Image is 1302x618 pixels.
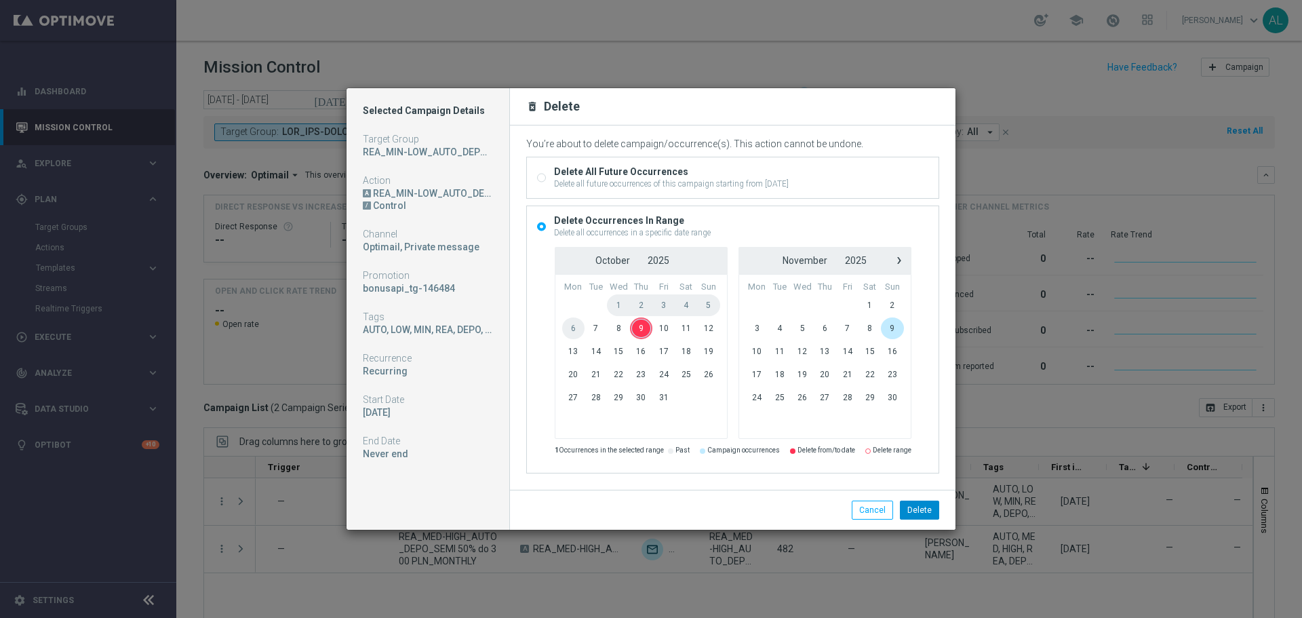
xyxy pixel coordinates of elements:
div: Control [373,199,493,212]
span: 26 [791,387,814,408]
span: October [595,255,630,266]
button: › [890,252,908,269]
div: You’re about to delete campaign/occurrence(s). This action cannot be undone. [526,138,939,150]
span: 10 [746,341,769,362]
div: Delete All Future Occurrences [554,166,789,178]
span: 9 [630,317,652,339]
span: 13 [814,341,836,362]
span: 7 [836,317,859,339]
div: Delete all occurrences in a specific date range [554,227,711,239]
span: 30 [881,387,903,408]
span: 3 [652,294,675,316]
span: 20 [562,364,585,385]
div: Recurring [363,365,493,377]
th: weekday [814,282,836,293]
div: Delete all future occurrences of this campaign starting from [DATE] [554,178,789,190]
div: Tags [363,311,493,323]
h2: Delete [544,98,580,115]
span: 7 [585,317,607,339]
bs-datepicker-navigation-view: ​ ​ ​ [742,252,908,269]
span: 22 [607,364,630,385]
span: 31 [652,387,675,408]
span: 2 [630,294,652,316]
span: 16 [630,341,652,362]
div: DN [363,199,493,212]
span: 30 [630,387,652,408]
span: 3 [746,317,769,339]
span: 26 [697,364,719,385]
span: 28 [585,387,607,408]
span: 17 [652,341,675,362]
span: 10 [652,317,675,339]
span: 5 [697,294,719,316]
span: 21 [836,364,859,385]
label: Occurrences in the selected range [555,445,664,457]
th: weekday [768,282,791,293]
button: 2025 [639,252,678,269]
div: Delete Occurrences In Range [554,214,711,227]
span: 15 [607,341,630,362]
button: 2025 [836,252,875,269]
div: End Date [363,435,493,447]
th: weekday [630,282,652,293]
div: Never end [363,448,493,460]
div: Recurrence [363,352,493,364]
span: 24 [652,364,675,385]
span: 11 [675,317,697,339]
button: October [587,252,639,269]
div: AUTO, LOW, MIN, REA, DEPO, MONTHLY, SEMI [363,324,493,336]
th: weekday [652,282,675,293]
th: weekday [881,282,903,293]
div: / [363,201,371,210]
span: 29 [607,387,630,408]
span: 18 [768,364,791,385]
span: 6 [562,317,585,339]
span: 23 [881,364,903,385]
i: delete_forever [526,100,538,113]
h1: Selected Campaign Details [363,104,493,117]
div: A [363,189,371,197]
th: weekday [607,282,630,293]
span: 29 [859,387,881,408]
div: Optimail, Private message [363,241,493,253]
span: 23 [630,364,652,385]
span: 1 [859,294,881,316]
span: 2025 [648,255,669,266]
th: weekday [675,282,697,293]
span: 6 [814,317,836,339]
div: REA_MIN-LOW_AUTO_DEPO_SEMI 50% do 100 PLN_MONTHLY [363,146,493,158]
button: Cancel [852,501,893,520]
bs-daterangepicker-inline-container: calendar [555,247,911,439]
th: weekday [859,282,881,293]
div: Promotion [363,269,493,282]
span: 25 [768,387,791,408]
span: 9 [881,317,903,339]
span: 8 [607,317,630,339]
th: weekday [791,282,814,293]
span: 5 [791,317,814,339]
span: 22 [859,364,881,385]
span: 2 [881,294,903,316]
span: 2025 [845,255,867,266]
span: 4 [768,317,791,339]
th: weekday [746,282,769,293]
div: bonusapi_tg-146484 [363,282,493,294]
button: November [774,252,836,269]
span: 12 [791,341,814,362]
strong: 1 [555,446,559,454]
span: 27 [562,387,585,408]
span: 16 [881,341,903,362]
label: Delete range [873,445,911,457]
div: Target Group [363,133,493,145]
th: weekday [585,282,607,293]
span: 4 [675,294,697,316]
th: weekday [562,282,585,293]
label: Campaign occurrences [707,445,780,457]
span: 20 [814,364,836,385]
span: 8 [859,317,881,339]
span: 12 [697,317,719,339]
span: 18 [675,341,697,362]
span: 11 [768,341,791,362]
div: Start Date [363,393,493,406]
